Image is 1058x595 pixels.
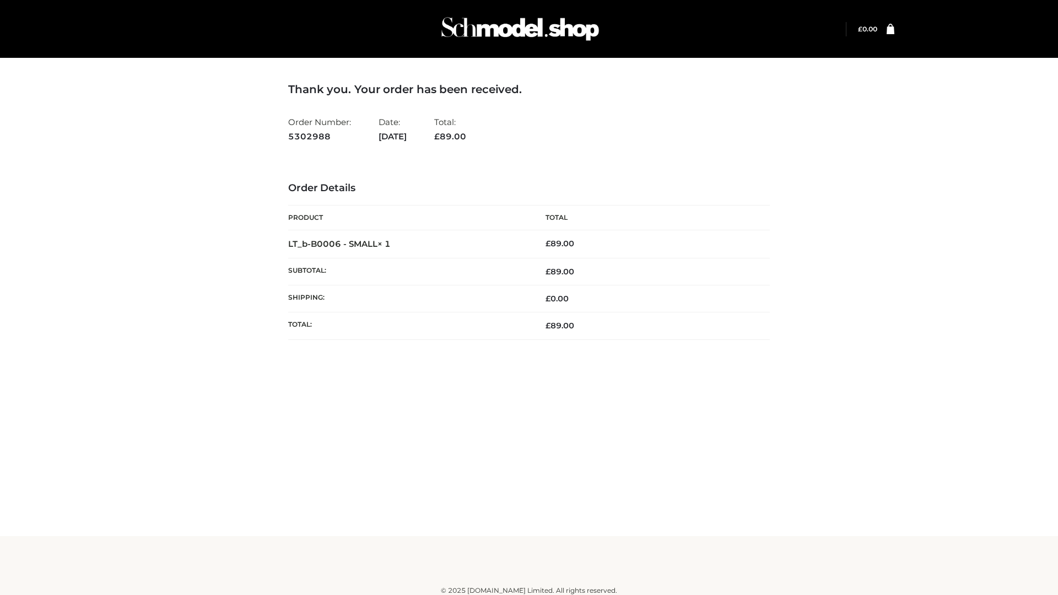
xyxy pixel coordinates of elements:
th: Shipping: [288,285,529,312]
th: Subtotal: [288,258,529,285]
bdi: 0.00 [546,294,569,304]
strong: 5302988 [288,129,351,144]
span: £ [546,239,550,248]
th: Product [288,205,529,230]
span: £ [546,294,550,304]
span: £ [546,267,550,277]
li: Total: [434,112,466,146]
span: £ [858,25,862,33]
strong: × 1 [377,239,391,249]
h3: Order Details [288,182,770,194]
img: Schmodel Admin 964 [438,7,603,51]
span: 89.00 [434,131,466,142]
bdi: 0.00 [858,25,877,33]
strong: [DATE] [379,129,407,144]
span: £ [546,321,550,331]
li: Order Number: [288,112,351,146]
h3: Thank you. Your order has been received. [288,83,770,96]
span: £ [434,131,440,142]
li: Date: [379,112,407,146]
bdi: 89.00 [546,239,574,248]
strong: LT_b-B0006 - SMALL [288,239,391,249]
a: £0.00 [858,25,877,33]
span: 89.00 [546,321,574,331]
th: Total: [288,312,529,339]
span: 89.00 [546,267,574,277]
th: Total [529,205,770,230]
